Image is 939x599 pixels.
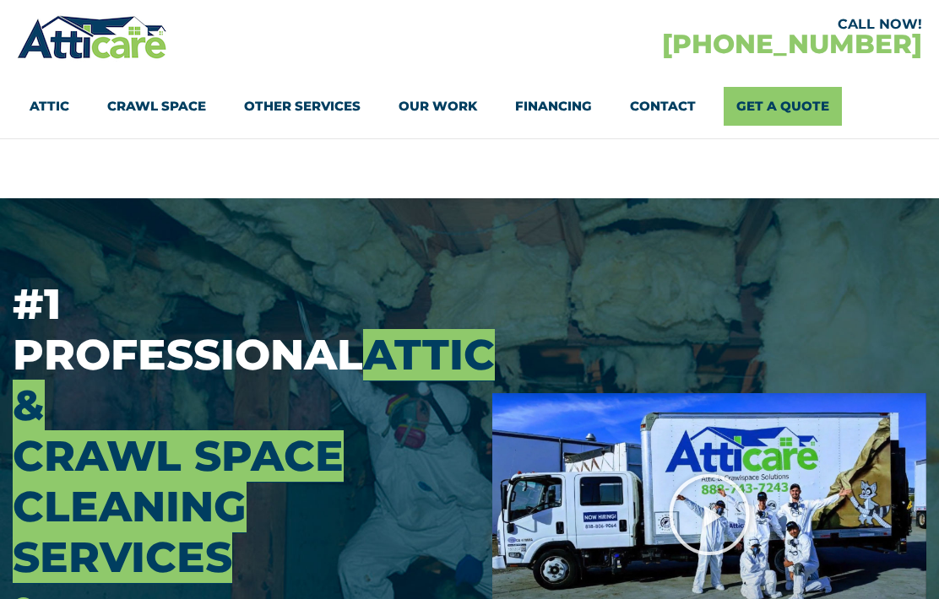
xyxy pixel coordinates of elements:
a: Crawl Space [107,87,206,126]
div: Play Video [667,472,752,557]
a: Get A Quote [724,87,842,126]
div: CALL NOW! [469,18,922,31]
span: Cleaning Services [13,481,247,583]
a: Financing [515,87,592,126]
a: Our Work [399,87,477,126]
a: Contact [630,87,696,126]
a: Attic [30,87,69,126]
span: Attic & Crawl Space [13,329,495,482]
a: Other Services [244,87,361,126]
nav: Menu [30,87,909,126]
